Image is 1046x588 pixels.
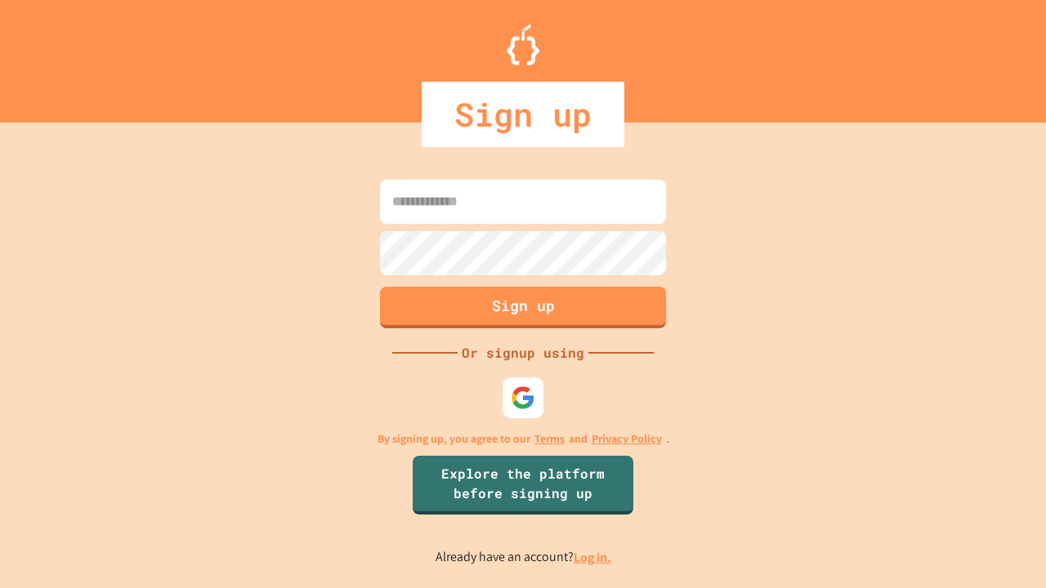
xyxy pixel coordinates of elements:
[380,287,666,328] button: Sign up
[422,82,624,147] div: Sign up
[413,456,633,514] a: Explore the platform before signing up
[507,24,539,65] img: Logo.svg
[458,343,588,363] div: Or signup using
[436,547,611,568] p: Already have an account?
[511,385,535,410] img: google-icon.svg
[592,430,662,448] a: Privacy Policy
[378,430,669,448] p: By signing up, you agree to our and .
[534,430,565,448] a: Terms
[574,549,611,566] a: Log in.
